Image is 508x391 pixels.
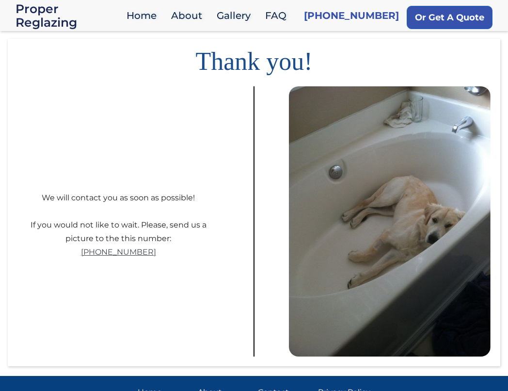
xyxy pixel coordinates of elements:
[304,9,399,22] a: [PHONE_NUMBER]
[16,2,122,29] a: home
[260,5,296,26] a: FAQ
[166,5,212,26] a: About
[407,6,492,29] a: Or Get A Quote
[122,5,166,26] a: Home
[16,2,122,29] div: Proper Reglazing
[212,5,260,26] a: Gallery
[81,245,156,259] a: [PHONE_NUMBER]
[17,184,219,245] div: We will contact you as soon as possible! If you would not like to wait. Please, send us a picture...
[8,39,500,77] h1: Thank you!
